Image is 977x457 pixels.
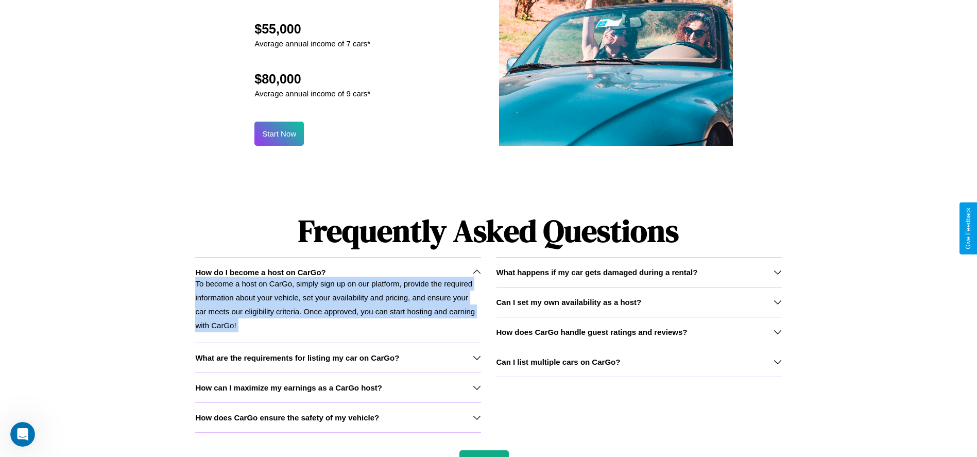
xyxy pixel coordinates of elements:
[195,353,399,362] h3: What are the requirements for listing my car on CarGo?
[195,413,379,422] h3: How does CarGo ensure the safety of my vehicle?
[496,268,698,277] h3: What happens if my car gets damaged during a rental?
[254,22,370,37] h2: $55,000
[195,383,382,392] h3: How can I maximize my earnings as a CarGo host?
[195,277,481,332] p: To become a host on CarGo, simply sign up on our platform, provide the required information about...
[496,328,688,336] h3: How does CarGo handle guest ratings and reviews?
[254,37,370,50] p: Average annual income of 7 cars*
[254,122,304,146] button: Start Now
[254,72,370,87] h2: $80,000
[195,205,781,257] h1: Frequently Asked Questions
[195,268,325,277] h3: How do I become a host on CarGo?
[965,208,972,249] div: Give Feedback
[254,87,370,100] p: Average annual income of 9 cars*
[496,358,621,366] h3: Can I list multiple cars on CarGo?
[10,422,35,447] iframe: Intercom live chat
[496,298,642,307] h3: Can I set my own availability as a host?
